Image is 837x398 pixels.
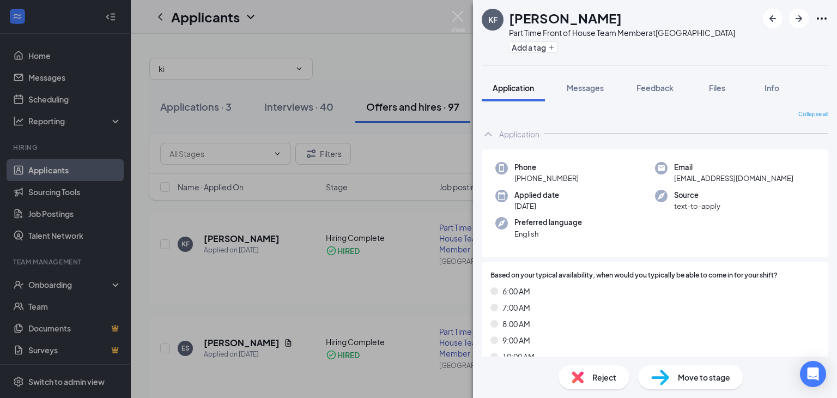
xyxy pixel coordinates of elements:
span: [DATE] [514,201,559,212]
button: PlusAdd a tag [509,41,557,53]
span: 6:00 AM [502,285,530,297]
svg: ArrowRight [792,12,805,25]
span: 8:00 AM [502,318,530,330]
h1: [PERSON_NAME] [509,9,622,27]
div: Open Intercom Messenger [800,361,826,387]
span: [PHONE_NUMBER] [514,173,579,184]
svg: ArrowLeftNew [766,12,779,25]
svg: ChevronUp [482,128,495,141]
div: KF [488,14,498,25]
span: Source [674,190,720,201]
span: Feedback [636,83,674,93]
div: Part Time Front of House Team Member at [GEOGRAPHIC_DATA] [509,27,735,38]
svg: Plus [548,44,555,51]
span: Info [765,83,779,93]
span: Reject [592,371,616,383]
span: Move to stage [678,371,730,383]
span: Files [709,83,725,93]
div: Application [499,129,539,140]
span: Phone [514,162,579,173]
span: [EMAIL_ADDRESS][DOMAIN_NAME] [674,173,793,184]
span: Applied date [514,190,559,201]
span: Email [674,162,793,173]
span: Messages [567,83,604,93]
button: ArrowRight [789,9,809,28]
svg: Ellipses [815,12,828,25]
span: Application [493,83,534,93]
span: 10:00 AM [502,351,535,363]
span: Collapse all [798,110,828,119]
button: ArrowLeftNew [763,9,783,28]
span: Based on your typical availability, when would you typically be able to come in for your shift? [490,270,778,281]
span: Preferred language [514,217,582,228]
span: 7:00 AM [502,301,530,313]
span: text-to-apply [674,201,720,212]
span: English [514,228,582,239]
span: 9:00 AM [502,334,530,346]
